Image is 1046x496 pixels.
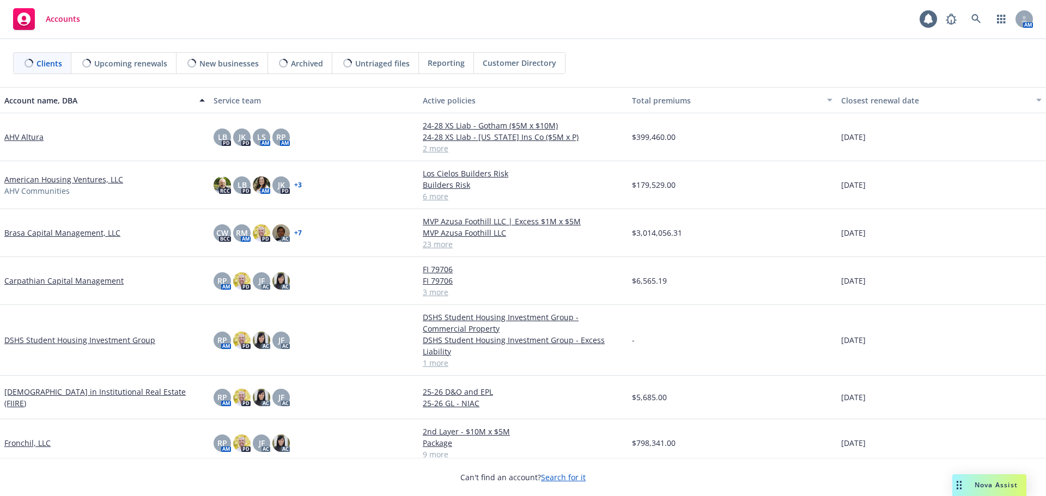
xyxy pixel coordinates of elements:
[841,179,866,191] span: [DATE]
[423,286,623,298] a: 3 more
[233,272,251,290] img: photo
[841,275,866,286] span: [DATE]
[4,174,123,185] a: American Housing Ventures, LLC
[46,15,80,23] span: Accounts
[952,474,1026,496] button: Nova Assist
[272,434,290,452] img: photo
[253,224,270,242] img: photo
[632,95,820,106] div: Total premiums
[841,391,866,403] span: [DATE]
[632,275,667,286] span: $6,565.19
[294,230,302,236] a: + 7
[4,227,120,238] a: Brasa Capital Management, LLC
[355,58,410,69] span: Untriaged files
[841,437,866,449] span: [DATE]
[291,58,323,69] span: Archived
[841,227,866,238] span: [DATE]
[975,480,1018,489] span: Nova Assist
[233,389,251,406] img: photo
[278,179,285,191] span: JK
[632,391,667,403] span: $5,685.00
[423,216,623,227] a: MVP Azusa Foothill LLC | Excess $1M x $5M
[209,87,418,113] button: Service team
[423,426,623,437] a: 2nd Layer - $10M x $5M
[460,471,586,483] span: Can't find an account?
[632,227,682,238] span: $3,014,056.31
[628,87,837,113] button: Total premiums
[238,179,247,191] span: LB
[4,95,193,106] div: Account name, DBA
[940,8,962,30] a: Report a Bug
[952,474,966,496] div: Drag to move
[272,272,290,290] img: photo
[278,334,284,346] span: JF
[423,275,623,286] a: FI 79706
[965,8,987,30] a: Search
[217,275,227,286] span: RP
[218,131,227,143] span: LB
[841,334,866,346] span: [DATE]
[423,357,623,369] a: 1 more
[4,275,124,286] a: Carpathian Capital Management
[236,227,248,238] span: RM
[239,131,246,143] span: JK
[423,179,623,191] a: Builders Risk
[4,437,51,449] a: Fronchil, LLC
[841,131,866,143] span: [DATE]
[423,311,623,334] a: DSHS Student Housing Investment Group - Commercial Property
[423,449,623,460] a: 9 more
[259,437,265,449] span: JF
[233,332,251,349] img: photo
[423,264,623,275] a: FI 79706
[423,238,623,250] a: 23 more
[841,95,1030,106] div: Closest renewal date
[423,131,623,143] a: 24-28 XS LIab - [US_STATE] Ins Co ($5M x P)
[4,386,205,409] a: [DEMOGRAPHIC_DATA] in Institutional Real Estate (FIIRE)
[632,179,676,191] span: $179,529.00
[423,397,623,409] a: 25-26 GL - NIAC
[214,176,231,194] img: photo
[294,182,302,188] a: + 3
[217,391,227,403] span: RP
[423,143,623,154] a: 2 more
[423,95,623,106] div: Active policies
[423,334,623,357] a: DSHS Student Housing Investment Group - Excess Liability
[9,4,84,34] a: Accounts
[541,472,586,482] a: Search for it
[632,437,676,449] span: $798,341.00
[278,391,284,403] span: JF
[272,224,290,242] img: photo
[4,334,155,346] a: DSHS Student Housing Investment Group
[423,386,623,397] a: 25-26 D&O and EPL
[253,176,270,194] img: photo
[276,131,286,143] span: RP
[428,57,465,69] span: Reporting
[632,334,635,346] span: -
[259,275,265,286] span: JF
[4,185,70,197] span: AHV Communities
[4,131,44,143] a: AHV Altura
[423,437,623,449] a: Package
[483,57,556,69] span: Customer Directory
[233,434,251,452] img: photo
[423,120,623,131] a: 24-28 XS Liab - Gotham ($5M x $10M)
[216,227,228,238] span: CW
[837,87,1046,113] button: Closest renewal date
[217,437,227,449] span: RP
[632,131,676,143] span: $399,460.00
[423,191,623,202] a: 6 more
[217,334,227,346] span: RP
[990,8,1012,30] a: Switch app
[199,58,259,69] span: New businesses
[253,332,270,349] img: photo
[418,87,628,113] button: Active policies
[253,389,270,406] img: photo
[94,58,167,69] span: Upcoming renewals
